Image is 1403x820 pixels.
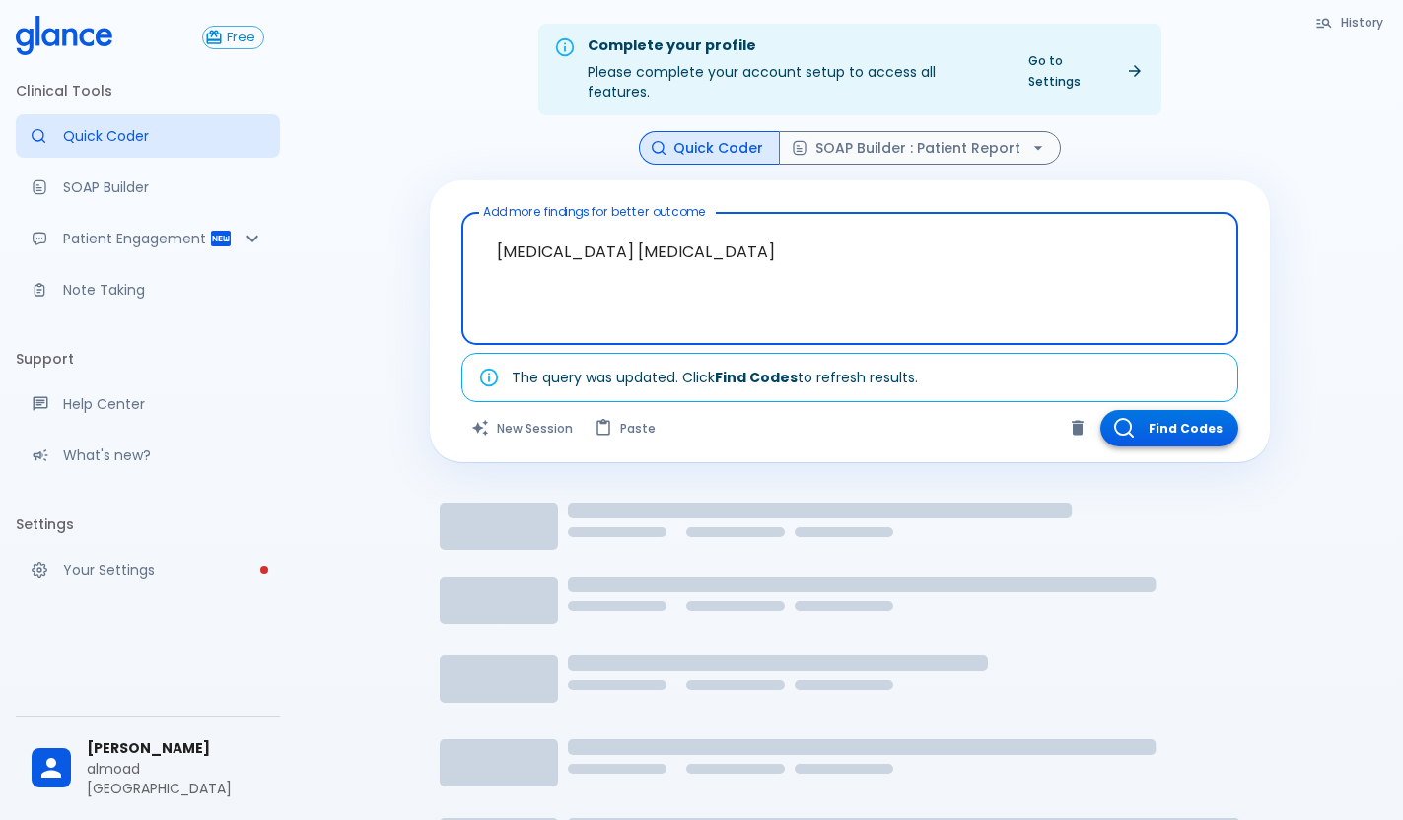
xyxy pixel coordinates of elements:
[588,30,1001,109] div: Please complete your account setup to access all features.
[512,360,918,395] div: The query was updated. Click to refresh results.
[1100,410,1238,446] button: Find Codes
[715,368,798,387] strong: Find Codes
[63,126,264,146] p: Quick Coder
[202,26,280,49] a: Click to view or change your subscription
[1017,46,1154,96] a: Go to Settings
[1063,413,1092,443] button: Clear
[16,335,280,382] li: Support
[63,177,264,197] p: SOAP Builder
[16,268,280,311] a: Advanced note-taking
[63,280,264,300] p: Note Taking
[16,434,280,477] div: Recent updates and feature releases
[63,229,209,248] p: Patient Engagement
[63,560,264,580] p: Your Settings
[1305,8,1395,36] button: History
[16,382,280,426] a: Get help from our support team
[87,759,264,798] p: almoad [GEOGRAPHIC_DATA]
[16,166,280,209] a: Docugen: Compose a clinical documentation in seconds
[16,548,280,591] a: Please complete account setup
[63,394,264,414] p: Help Center
[461,410,585,446] button: Clears all inputs and results.
[779,131,1061,166] button: SOAP Builder : Patient Report
[16,724,280,812] div: [PERSON_NAME]almoad [GEOGRAPHIC_DATA]
[16,501,280,548] li: Settings
[202,26,264,49] button: Free
[585,410,667,446] button: Paste from clipboard
[16,217,280,260] div: Patient Reports & Referrals
[16,67,280,114] li: Clinical Tools
[87,738,264,759] span: [PERSON_NAME]
[219,31,263,45] span: Free
[588,35,1001,57] div: Complete your profile
[63,445,264,465] p: What's new?
[16,114,280,158] a: Moramiz: Find ICD10AM codes instantly
[475,221,1225,306] textarea: [MEDICAL_DATA] [MEDICAL_DATA]
[639,131,780,166] button: Quick Coder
